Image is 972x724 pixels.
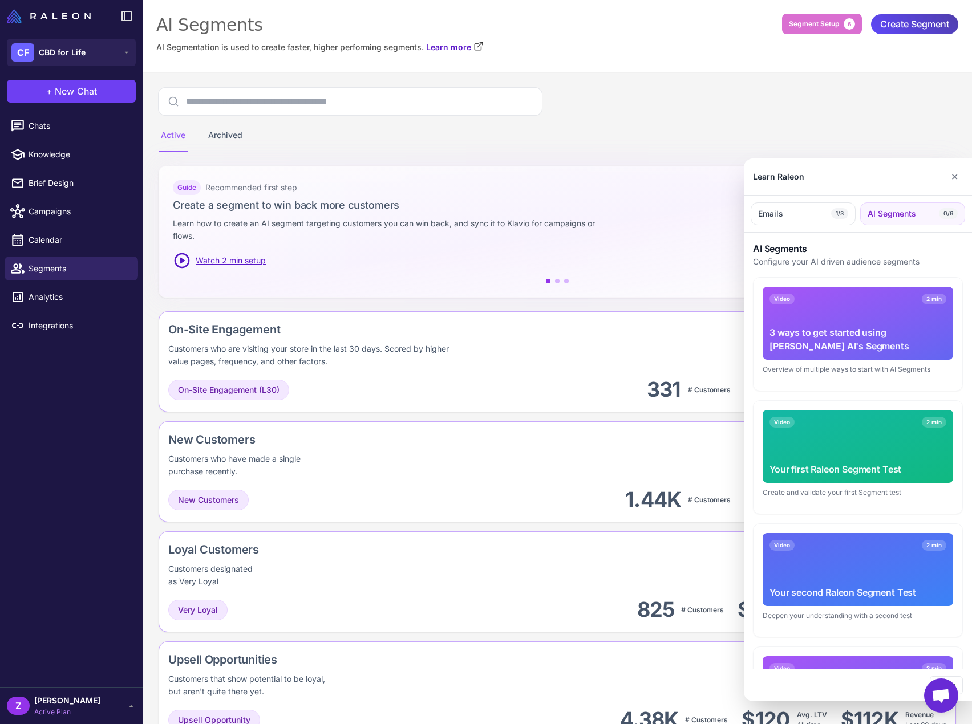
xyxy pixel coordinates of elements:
p: Configure your AI driven audience segments [753,255,963,268]
span: Video [769,417,795,428]
span: 2 min [922,294,946,304]
div: 3 ways to get started using [PERSON_NAME] AI's Segments [769,326,946,353]
span: Emails [758,208,783,220]
button: Close [930,676,963,694]
span: Video [769,663,795,674]
div: Create and validate your first Segment test [763,487,953,498]
span: 2 min [922,663,946,674]
button: Emails1/3 [751,202,856,225]
span: Video [769,540,795,551]
a: Open chat [924,678,958,713]
span: AI Segments [868,208,916,220]
div: Learn Raleon [753,170,804,183]
button: AI Segments0/6 [860,202,965,225]
button: Close [946,165,963,188]
span: 2 min [922,540,946,551]
span: Video [769,294,795,304]
h3: AI Segments [753,242,963,255]
div: Your first Raleon Segment Test [769,462,946,476]
span: 2 min [922,417,946,428]
span: 1/3 [831,208,848,219]
div: Overview of multiple ways to start with AI Segments [763,364,953,375]
div: Deepen your understanding with a second test [763,611,953,621]
span: 0/6 [939,208,958,219]
div: Your second Raleon Segment Test [769,585,946,599]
